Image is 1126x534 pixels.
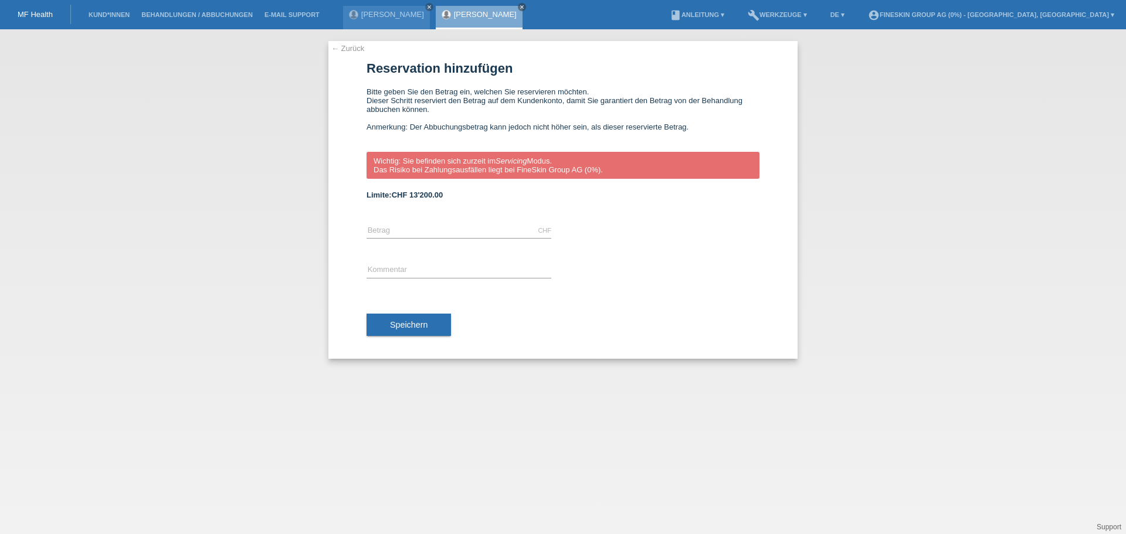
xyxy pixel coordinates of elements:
a: buildWerkzeuge ▾ [742,11,813,18]
a: bookAnleitung ▾ [664,11,730,18]
div: Wichtig: Sie befinden sich zurzeit im Modus. Das Risiko bei Zahlungsausfällen liegt bei FineSkin ... [367,152,759,179]
a: E-Mail Support [259,11,325,18]
a: close [425,3,433,11]
b: Limite: [367,191,443,199]
i: book [670,9,681,21]
i: Servicing [496,157,527,165]
a: ← Zurück [331,44,364,53]
a: [PERSON_NAME] [361,10,424,19]
a: close [518,3,526,11]
a: account_circleFineSkin Group AG (0%) - [GEOGRAPHIC_DATA], [GEOGRAPHIC_DATA] ▾ [862,11,1120,18]
i: account_circle [868,9,880,21]
a: MF Health [18,10,53,19]
div: Bitte geben Sie den Betrag ein, welchen Sie reservieren möchten. Dieser Schritt reserviert den Be... [367,87,759,140]
i: close [426,4,432,10]
a: [PERSON_NAME] [454,10,517,19]
a: Support [1097,523,1121,531]
h1: Reservation hinzufügen [367,61,759,76]
span: Speichern [390,320,428,329]
span: CHF 13'200.00 [392,191,443,199]
button: Speichern [367,314,451,336]
a: Kund*innen [83,11,135,18]
i: close [519,4,525,10]
a: Behandlungen / Abbuchungen [135,11,259,18]
div: CHF [538,227,551,234]
i: build [748,9,759,21]
a: DE ▾ [825,11,850,18]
